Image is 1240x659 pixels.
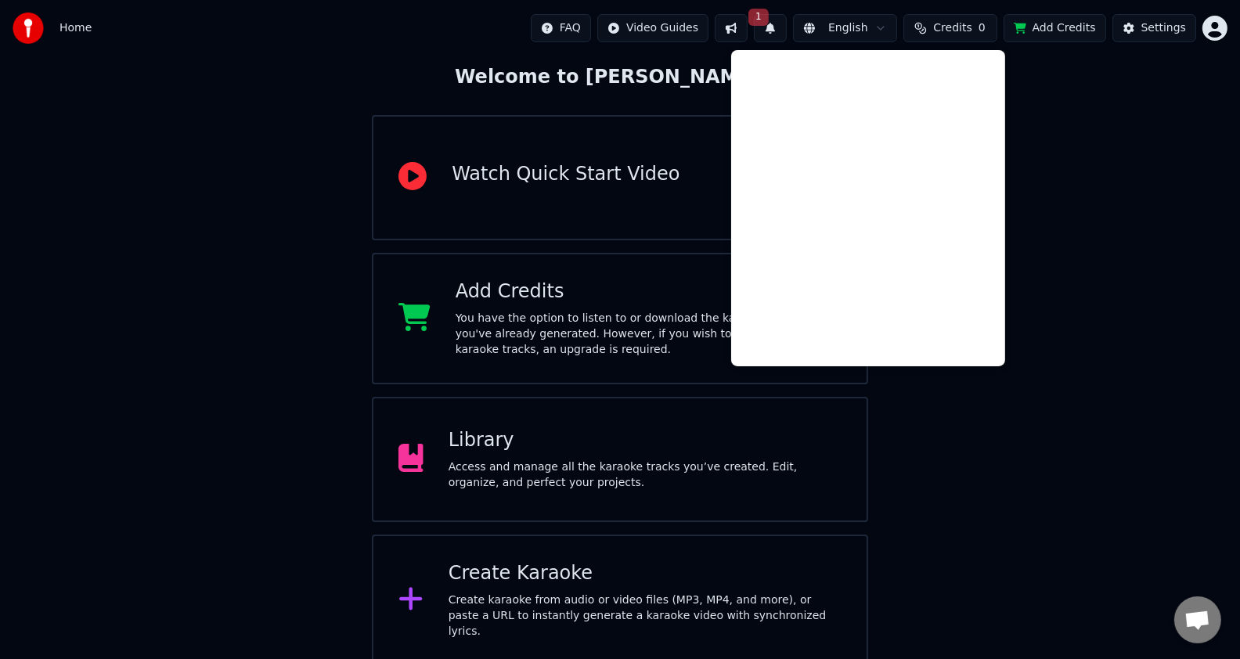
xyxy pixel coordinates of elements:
[1174,596,1221,643] a: Otwarty czat
[597,14,708,42] button: Video Guides
[754,14,787,42] button: 1
[59,20,92,36] nav: breadcrumb
[933,20,971,36] span: Credits
[449,428,842,453] div: Library
[449,561,842,586] div: Create Karaoke
[531,14,591,42] button: FAQ
[449,459,842,491] div: Access and manage all the karaoke tracks you’ve created. Edit, organize, and perfect your projects.
[13,13,44,44] img: youka
[903,14,997,42] button: Credits0
[456,311,842,358] div: You have the option to listen to or download the karaoke tracks you've already generated. However...
[1004,14,1106,42] button: Add Credits
[449,592,842,639] div: Create karaoke from audio or video files (MP3, MP4, and more), or paste a URL to instantly genera...
[452,162,679,187] div: Watch Quick Start Video
[59,20,92,36] span: Home
[1112,14,1196,42] button: Settings
[979,20,986,36] span: 0
[456,279,842,304] div: Add Credits
[455,65,785,90] div: Welcome to [PERSON_NAME]
[1141,20,1186,36] div: Settings
[748,9,769,26] span: 1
